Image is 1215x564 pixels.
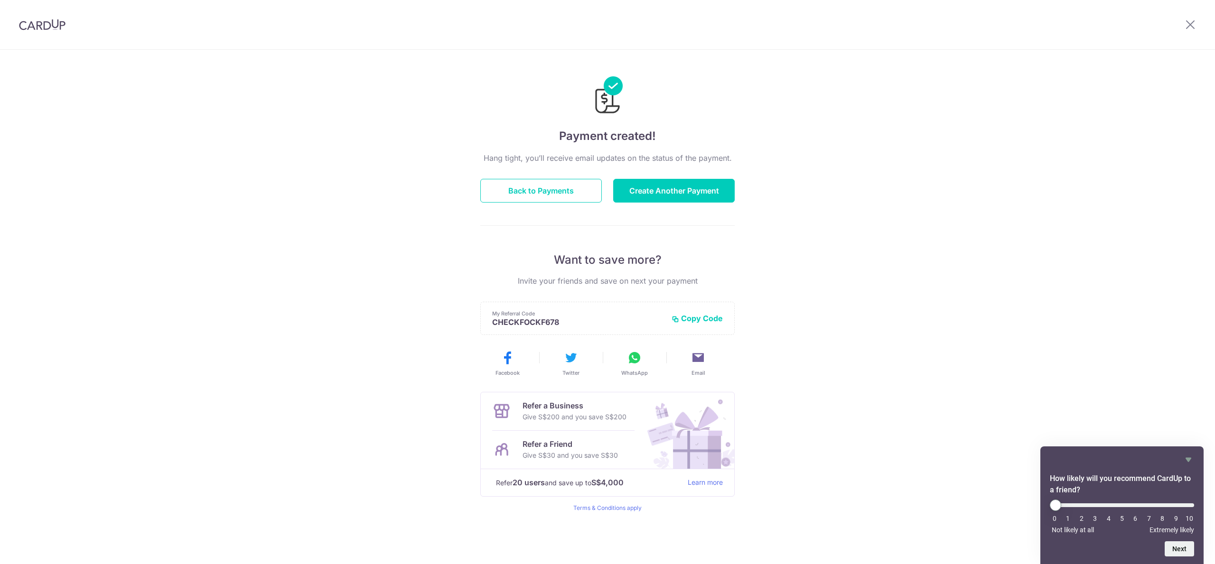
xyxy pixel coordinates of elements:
[607,350,663,377] button: WhatsApp
[496,477,680,489] p: Refer and save up to
[523,450,618,461] p: Give S$30 and you save S$30
[1104,515,1113,522] li: 4
[613,179,735,203] button: Create Another Payment
[1171,515,1181,522] li: 9
[523,400,626,411] p: Refer a Business
[1063,515,1073,522] li: 1
[543,350,599,377] button: Twitter
[495,369,520,377] span: Facebook
[688,477,723,489] a: Learn more
[1050,454,1194,556] div: How likely will you recommend CardUp to a friend? Select an option from 0 to 10, with 0 being Not...
[1090,515,1100,522] li: 3
[1131,515,1140,522] li: 6
[1165,541,1194,556] button: Next question
[480,152,735,164] p: Hang tight, you’ll receive email updates on the status of the payment.
[1050,515,1059,522] li: 0
[492,317,664,327] p: CHECKFOCKF678
[480,275,735,287] p: Invite your friends and save on next your payment
[638,392,734,469] img: Refer
[573,504,642,511] a: Terms & Conditions apply
[621,369,648,377] span: WhatsApp
[513,477,545,488] strong: 20 users
[523,438,618,450] p: Refer a Friend
[1158,515,1167,522] li: 8
[1050,473,1194,496] h2: How likely will you recommend CardUp to a friend? Select an option from 0 to 10, with 0 being Not...
[523,411,626,423] p: Give S$200 and you save S$200
[1183,454,1194,465] button: Hide survey
[1150,526,1194,534] span: Extremely likely
[1077,515,1086,522] li: 2
[592,76,623,116] img: Payments
[591,477,624,488] strong: S$4,000
[19,19,65,30] img: CardUp
[1117,515,1127,522] li: 5
[1144,515,1154,522] li: 7
[692,369,705,377] span: Email
[1052,526,1094,534] span: Not likely at all
[479,350,535,377] button: Facebook
[480,128,735,145] h4: Payment created!
[480,252,735,268] p: Want to save more?
[672,314,723,323] button: Copy Code
[562,369,579,377] span: Twitter
[492,310,664,317] p: My Referral Code
[480,179,602,203] button: Back to Payments
[670,350,726,377] button: Email
[1185,515,1194,522] li: 10
[1050,499,1194,534] div: How likely will you recommend CardUp to a friend? Select an option from 0 to 10, with 0 being Not...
